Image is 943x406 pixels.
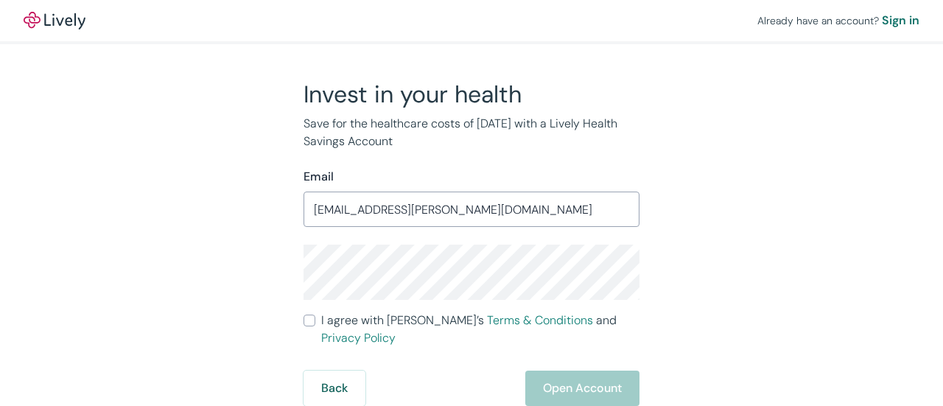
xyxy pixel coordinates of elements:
span: I agree with [PERSON_NAME]’s and [321,312,639,347]
div: Already have an account? [757,12,919,29]
a: Privacy Policy [321,330,396,346]
h2: Invest in your health [304,80,639,109]
a: Sign in [882,12,919,29]
a: Terms & Conditions [487,312,593,328]
button: Back [304,371,365,406]
label: Email [304,168,334,186]
p: Save for the healthcare costs of [DATE] with a Lively Health Savings Account [304,115,639,150]
a: LivelyLively [24,12,85,29]
img: Lively [24,12,85,29]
